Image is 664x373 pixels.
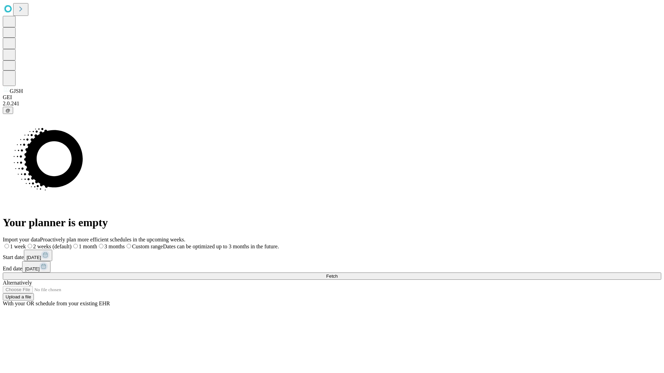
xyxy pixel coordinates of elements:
span: [DATE] [25,266,39,271]
input: 3 months [99,244,103,248]
span: 3 months [104,243,125,249]
span: Proactively plan more efficient schedules in the upcoming weeks. [40,237,185,242]
div: GEI [3,94,661,101]
input: 1 week [4,244,9,248]
span: Fetch [326,274,338,279]
span: 1 month [79,243,97,249]
button: Upload a file [3,293,34,300]
button: @ [3,107,13,114]
span: With your OR schedule from your existing EHR [3,300,110,306]
input: 2 weeks (default) [28,244,32,248]
h1: Your planner is empty [3,216,661,229]
input: 1 month [73,244,78,248]
div: End date [3,261,661,272]
div: Start date [3,250,661,261]
span: Dates can be optimized up to 3 months in the future. [163,243,279,249]
span: [DATE] [27,255,41,260]
button: [DATE] [22,261,50,272]
span: Import your data [3,237,40,242]
span: Custom range [132,243,163,249]
button: Fetch [3,272,661,280]
span: 1 week [10,243,26,249]
span: GJSH [10,88,23,94]
button: [DATE] [24,250,52,261]
span: @ [6,108,10,113]
div: 2.0.241 [3,101,661,107]
span: Alternatively [3,280,32,286]
input: Custom rangeDates can be optimized up to 3 months in the future. [127,244,131,248]
span: 2 weeks (default) [33,243,72,249]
